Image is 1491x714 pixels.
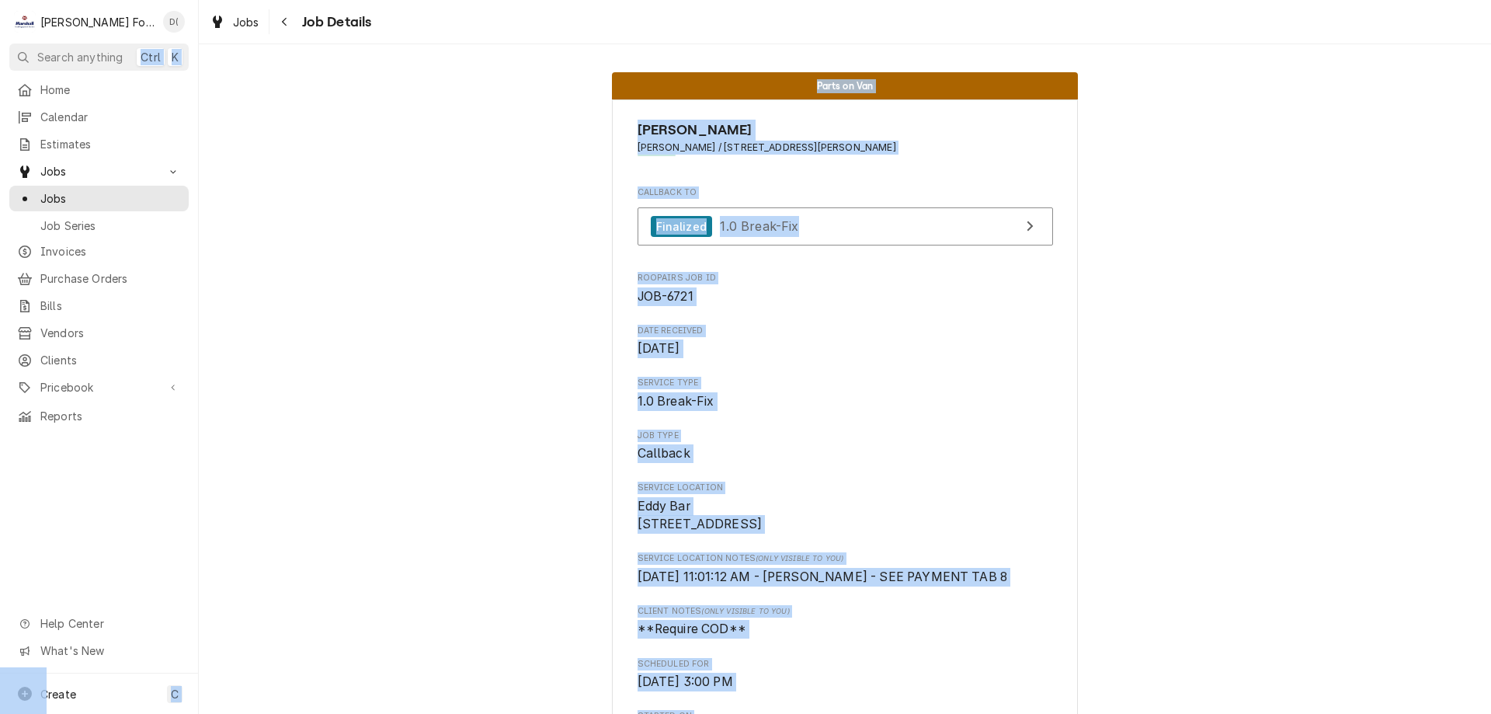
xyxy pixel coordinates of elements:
[40,109,181,125] span: Calendar
[638,120,1053,141] span: Name
[638,482,1053,534] div: Service Location
[638,341,680,356] span: [DATE]
[171,686,179,702] span: C
[638,444,1053,463] span: Job Type
[9,104,189,130] a: Calendar
[9,186,189,211] a: Jobs
[638,377,1053,389] span: Service Type
[638,605,1053,639] div: [object Object]
[638,186,1053,253] div: Callback To
[638,141,1053,155] span: Address
[40,243,181,259] span: Invoices
[638,377,1053,410] div: Service Type
[40,270,181,287] span: Purchase Orders
[40,379,158,395] span: Pricebook
[638,605,1053,618] span: Client Notes
[638,340,1053,358] span: Date Received
[141,49,161,65] span: Ctrl
[638,325,1053,358] div: Date Received
[9,266,189,291] a: Purchase Orders
[37,49,123,65] span: Search anything
[638,499,763,532] span: Eddy Bar [STREET_ADDRESS]
[638,569,1008,584] span: [DATE] 11:01:12 AM - [PERSON_NAME] - SEE PAYMENT TAB 8
[9,638,189,663] a: Go to What's New
[40,325,181,341] span: Vendors
[40,408,181,424] span: Reports
[40,688,76,701] span: Create
[163,11,185,33] div: D(
[40,14,155,30] div: [PERSON_NAME] Food Equipment Service
[638,287,1053,306] span: Roopairs Job ID
[638,446,690,461] span: Callback
[163,11,185,33] div: Derek Testa (81)'s Avatar
[9,131,189,157] a: Estimates
[701,607,789,615] span: (Only Visible to You)
[40,82,181,98] span: Home
[297,12,372,33] span: Job Details
[638,568,1053,587] span: [object Object]
[638,552,1053,586] div: [object Object]
[9,403,189,429] a: Reports
[638,430,1053,463] div: Job Type
[9,44,189,71] button: Search anythingCtrlK
[9,213,189,239] a: Job Series
[9,293,189,319] a: Bills
[638,552,1053,565] span: Service Location Notes
[40,615,179,632] span: Help Center
[638,207,1053,246] a: View Job
[638,673,1053,691] span: Scheduled For
[638,325,1053,337] span: Date Received
[9,158,189,184] a: Go to Jobs
[40,643,179,659] span: What's New
[638,497,1053,534] span: Service Location
[9,347,189,373] a: Clients
[638,272,1053,305] div: Roopairs Job ID
[638,658,1053,670] span: Scheduled For
[638,289,693,304] span: JOB-6721
[14,11,36,33] div: Marshall Food Equipment Service's Avatar
[40,218,181,234] span: Job Series
[233,14,259,30] span: Jobs
[612,72,1078,99] div: Status
[638,186,1053,199] span: Callback To
[40,352,181,368] span: Clients
[9,611,189,636] a: Go to Help Center
[9,374,189,400] a: Go to Pricebook
[203,9,266,35] a: Jobs
[651,216,712,237] div: Finalized
[638,620,1053,639] span: [object Object]
[720,218,798,234] span: 1.0 Break-Fix
[638,482,1053,494] span: Service Location
[273,9,297,34] button: Navigate back
[638,394,714,409] span: 1.0 Break-Fix
[40,298,181,314] span: Bills
[638,392,1053,411] span: Service Type
[638,674,733,689] span: [DATE] 3:00 PM
[9,239,189,264] a: Invoices
[40,190,181,207] span: Jobs
[14,11,36,33] div: M
[9,320,189,346] a: Vendors
[40,136,181,152] span: Estimates
[172,49,179,65] span: K
[638,430,1053,442] span: Job Type
[756,554,843,562] span: (Only Visible to You)
[817,81,874,91] span: Parts on Van
[638,120,1053,167] div: Client Information
[638,272,1053,284] span: Roopairs Job ID
[9,77,189,103] a: Home
[638,658,1053,691] div: Scheduled For
[40,163,158,179] span: Jobs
